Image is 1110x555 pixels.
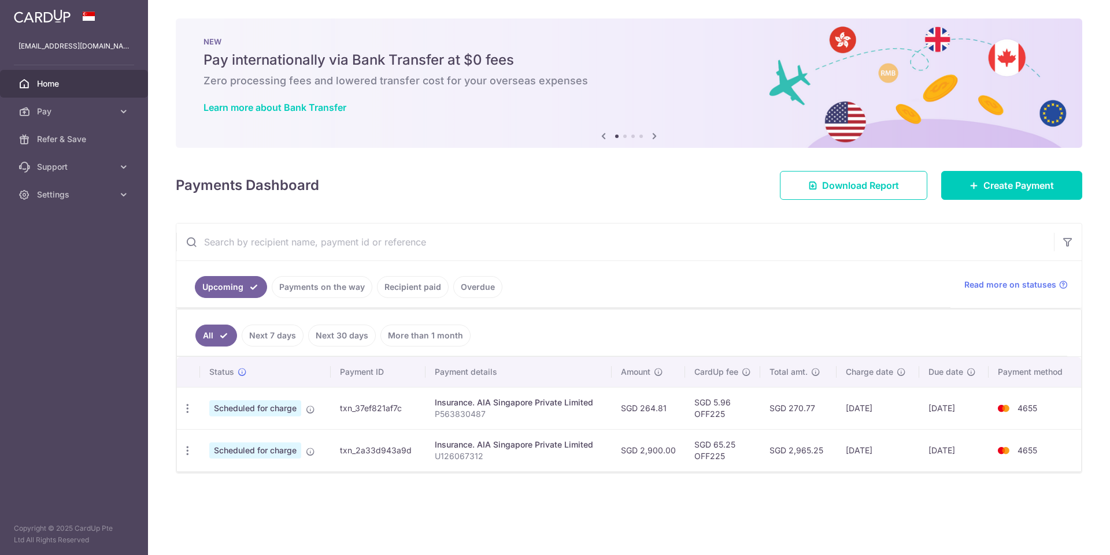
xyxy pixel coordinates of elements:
a: Recipient paid [377,276,449,298]
a: More than 1 month [380,325,471,347]
span: Amount [621,366,650,378]
td: txn_37ef821af7c [331,387,425,429]
th: Payment method [989,357,1081,387]
td: SGD 2,900.00 [612,429,685,471]
span: Support [37,161,113,173]
td: txn_2a33d943a9d [331,429,425,471]
div: Insurance. AIA Singapore Private Limited [435,439,602,450]
span: Status [209,366,234,378]
th: Payment details [425,357,612,387]
td: [DATE] [837,429,919,471]
td: SGD 270.77 [760,387,837,429]
span: Create Payment [983,178,1054,192]
h6: Zero processing fees and lowered transfer cost for your overseas expenses [203,74,1054,88]
span: Due date [928,366,963,378]
p: NEW [203,37,1054,46]
td: [DATE] [919,387,989,429]
a: Create Payment [941,171,1082,200]
span: Settings [37,189,113,200]
span: 4655 [1017,445,1037,455]
span: Scheduled for charge [209,442,301,459]
span: Home [37,78,113,90]
p: U126067312 [435,450,602,462]
a: Download Report [780,171,927,200]
input: Search by recipient name, payment id or reference [176,224,1054,260]
a: All [195,325,237,347]
a: Next 30 days [308,325,376,347]
span: Download Report [822,178,899,192]
span: Refer & Save [37,133,113,145]
td: SGD 2,965.25 [760,429,837,471]
span: 4655 [1017,403,1037,413]
td: [DATE] [919,429,989,471]
span: Read more on statuses [964,279,1056,290]
img: Bank transfer banner [176,18,1082,148]
p: [EMAIL_ADDRESS][DOMAIN_NAME] [18,40,129,52]
h5: Pay internationally via Bank Transfer at $0 fees [203,51,1054,69]
a: Payments on the way [272,276,372,298]
a: Learn more about Bank Transfer [203,102,346,113]
td: SGD 65.25 OFF225 [685,429,760,471]
span: Scheduled for charge [209,400,301,416]
a: Overdue [453,276,502,298]
td: SGD 5.96 OFF225 [685,387,760,429]
th: Payment ID [331,357,425,387]
img: Bank Card [992,401,1015,415]
img: Bank Card [992,444,1015,457]
img: CardUp [14,9,71,23]
td: [DATE] [837,387,919,429]
p: P563830487 [435,408,602,420]
span: Total amt. [769,366,808,378]
td: SGD 264.81 [612,387,685,429]
a: Read more on statuses [964,279,1068,290]
span: CardUp fee [694,366,738,378]
iframe: Opens a widget where you can find more information [1036,520,1098,549]
a: Upcoming [195,276,267,298]
h4: Payments Dashboard [176,175,319,196]
div: Insurance. AIA Singapore Private Limited [435,397,602,408]
span: Pay [37,106,113,117]
a: Next 7 days [242,325,304,347]
span: Charge date [846,366,893,378]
